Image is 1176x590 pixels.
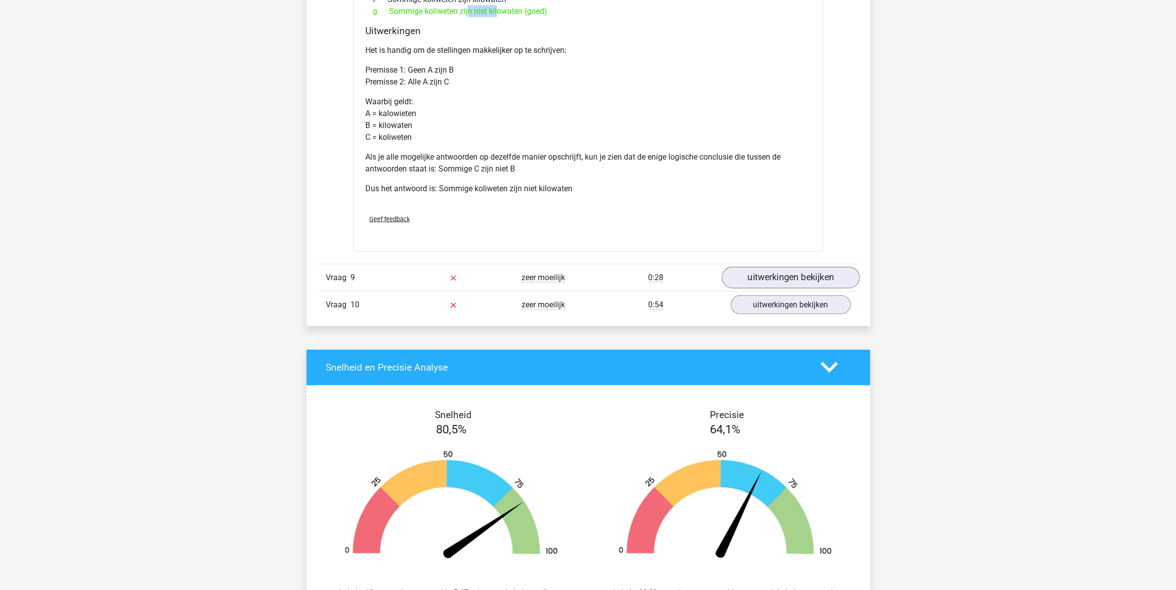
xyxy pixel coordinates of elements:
[329,450,573,563] img: 80.91bf0ee05a10.png
[710,422,740,436] span: 64,1%
[365,5,811,17] div: Sommige koliweten zijn niet kilowaten (goed)
[369,215,410,223] span: Geef feedback
[522,273,565,283] span: zeer moeilijk
[326,272,350,284] span: Vraag
[365,183,811,195] p: Dus het antwoord is: Sommige koliweten zijn niet kilowaten
[721,267,859,289] a: uitwerkingen bekijken
[373,5,389,17] span: g
[731,295,851,314] a: uitwerkingen bekijken
[365,44,811,56] p: Het is handig om de stellingen makkelijker op te schrijven:
[365,96,811,143] p: Waarbij geldt: A = kalowieten B = kilowaten C = koliweten
[648,273,663,283] span: 0:28
[648,300,663,310] span: 0:54
[365,25,811,37] h4: Uitwerkingen
[350,300,359,309] span: 10
[326,362,806,373] h4: Snelheid en Precisie Analyse
[436,422,467,436] span: 80,5%
[365,64,811,88] p: Premisse 1: Geen A zijn B Premisse 2: Alle A zijn C
[365,151,811,175] p: Als je alle mogelijke antwoorden op dezelfde manier opschrijft, kun je zien dat de enige logische...
[350,273,355,282] span: 9
[522,300,565,310] span: zeer moeilijk
[600,409,855,421] h4: Precisie
[326,299,350,311] span: Vraag
[326,409,581,421] h4: Snelheid
[603,450,847,563] img: 64.04c39a417a5c.png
